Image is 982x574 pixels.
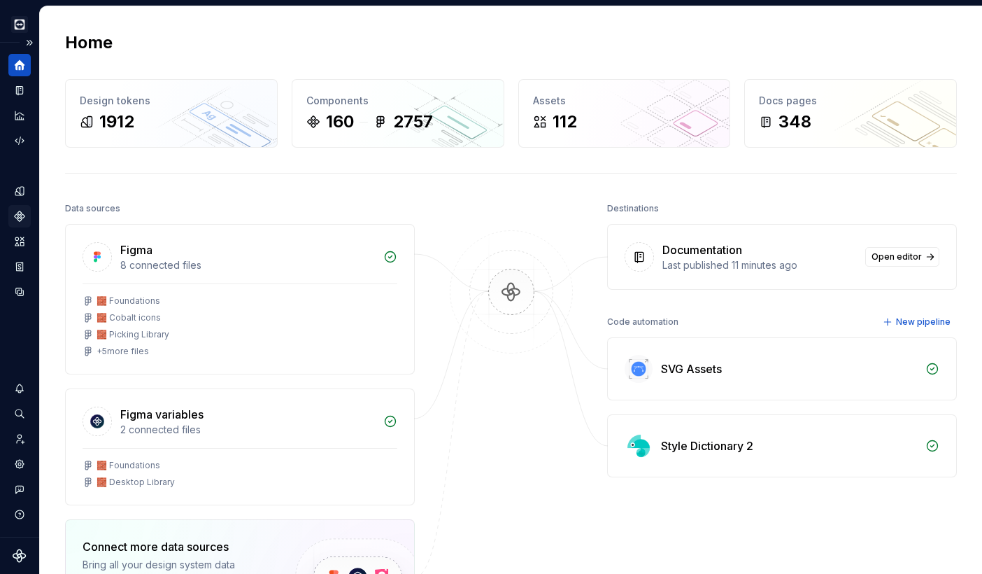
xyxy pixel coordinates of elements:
img: e3886e02-c8c5-455d-9336-29756fd03ba2.png [11,16,28,33]
a: Figma8 connected files🧱 Foundations🧱 Cobalt icons🧱 Picking Library+5more files [65,224,415,374]
a: Storybook stories [8,255,31,278]
div: 🧱 Desktop Library [97,477,175,488]
div: 2757 [393,111,433,133]
svg: Supernova Logo [13,549,27,563]
a: Invite team [8,428,31,450]
a: Settings [8,453,31,475]
a: Components [8,205,31,227]
div: 348 [778,111,811,133]
div: Docs pages [759,94,942,108]
div: 112 [553,111,577,133]
button: Search ⌘K [8,402,31,425]
div: 8 connected files [120,258,375,272]
div: 1912 [99,111,134,133]
div: Components [306,94,490,108]
a: Components1602757 [292,79,504,148]
a: Code automation [8,129,31,152]
button: Notifications [8,377,31,400]
span: Open editor [871,251,922,262]
div: Assets [533,94,716,108]
a: Data sources [8,281,31,303]
a: Analytics [8,104,31,127]
div: 🧱 Foundations [97,295,160,307]
div: Destinations [607,199,659,218]
div: Design tokens [80,94,263,108]
a: Design tokens [8,180,31,202]
h2: Home [65,31,113,54]
a: Design tokens1912 [65,79,278,148]
a: Docs pages348 [744,79,957,148]
div: 🧱 Foundations [97,460,160,471]
a: Figma variables2 connected files🧱 Foundations🧱 Desktop Library [65,388,415,505]
a: Assets112 [518,79,731,148]
a: Home [8,54,31,76]
button: New pipeline [878,312,957,332]
div: + 5 more files [97,346,149,357]
div: Style Dictionary 2 [661,437,753,454]
div: Documentation [662,241,742,258]
a: Assets [8,230,31,253]
div: Figma variables [120,406,204,423]
div: Data sources [65,199,120,218]
a: Open editor [865,247,939,267]
span: New pipeline [896,316,951,328]
div: Last published 11 minutes ago [662,258,857,272]
div: 🧱 Cobalt icons [97,312,161,323]
div: Code automation [607,312,678,332]
button: Contact support [8,478,31,500]
div: Figma [120,241,152,258]
button: Expand sidebar [20,33,39,52]
div: 160 [326,111,354,133]
div: 2 connected files [120,423,375,437]
div: Connect more data sources [83,538,271,555]
div: SVG Assets [661,360,722,377]
div: 🧱 Picking Library [97,329,169,340]
a: Documentation [8,79,31,101]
